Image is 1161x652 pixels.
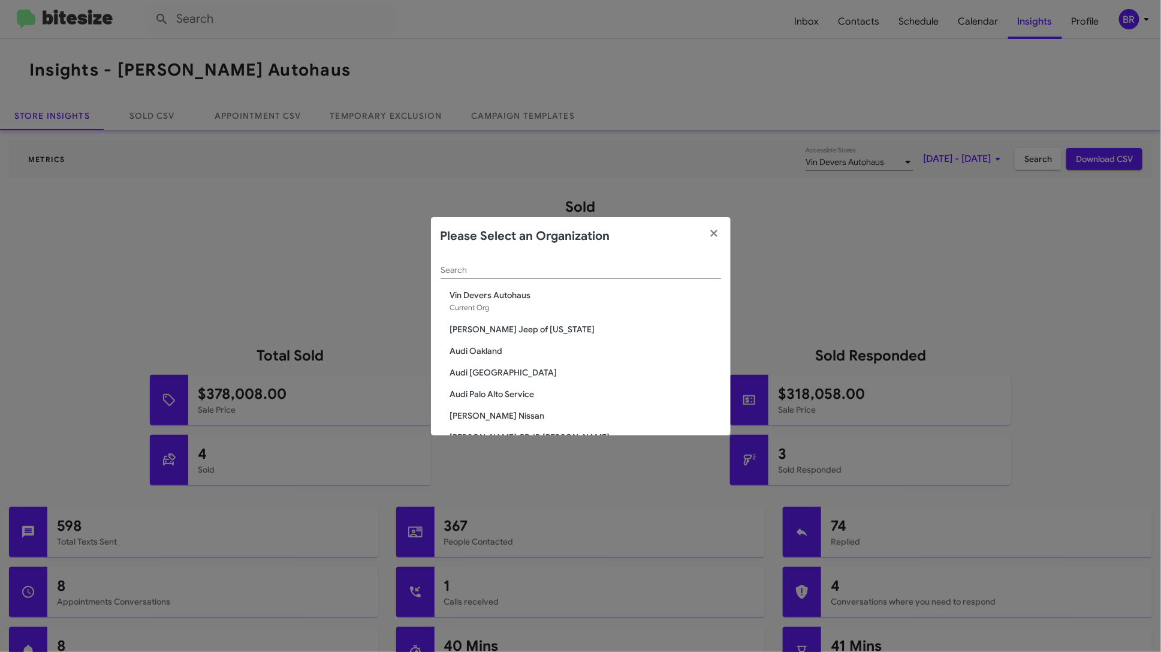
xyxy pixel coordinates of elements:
span: [PERSON_NAME] Jeep of [US_STATE] [450,323,721,335]
span: Vin Devers Autohaus [450,289,721,301]
span: [PERSON_NAME] CDJR [PERSON_NAME] [450,431,721,443]
span: [PERSON_NAME] Nissan [450,410,721,422]
span: Audi Oakland [450,345,721,357]
h2: Please Select an Organization [441,227,610,246]
span: Current Org [450,303,490,312]
span: Audi [GEOGRAPHIC_DATA] [450,366,721,378]
span: Audi Palo Alto Service [450,388,721,400]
